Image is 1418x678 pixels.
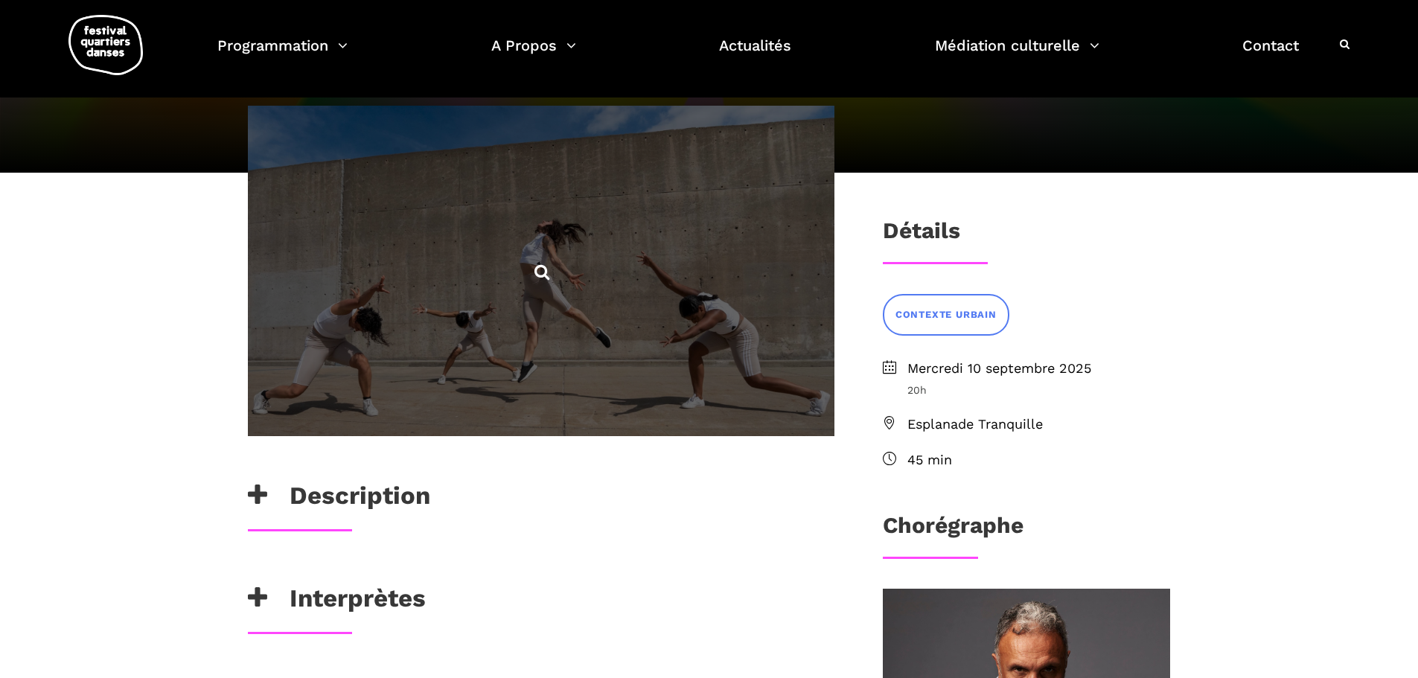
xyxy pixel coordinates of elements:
[907,450,1171,471] span: 45 min
[895,307,997,323] span: CONTEXTE URBAIN
[248,583,426,621] h3: Interprètes
[248,481,430,518] h3: Description
[719,33,791,77] a: Actualités
[217,33,348,77] a: Programmation
[907,414,1171,435] span: Esplanade Tranquille
[935,33,1099,77] a: Médiation culturelle
[907,382,1171,398] span: 20h
[883,512,1023,549] h3: Chorégraphe
[68,15,143,75] img: logo-fqd-med
[883,217,960,255] h3: Détails
[883,294,1009,335] a: CONTEXTE URBAIN
[1242,33,1299,77] a: Contact
[491,33,576,77] a: A Propos
[907,358,1171,380] span: Mercredi 10 septembre 2025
